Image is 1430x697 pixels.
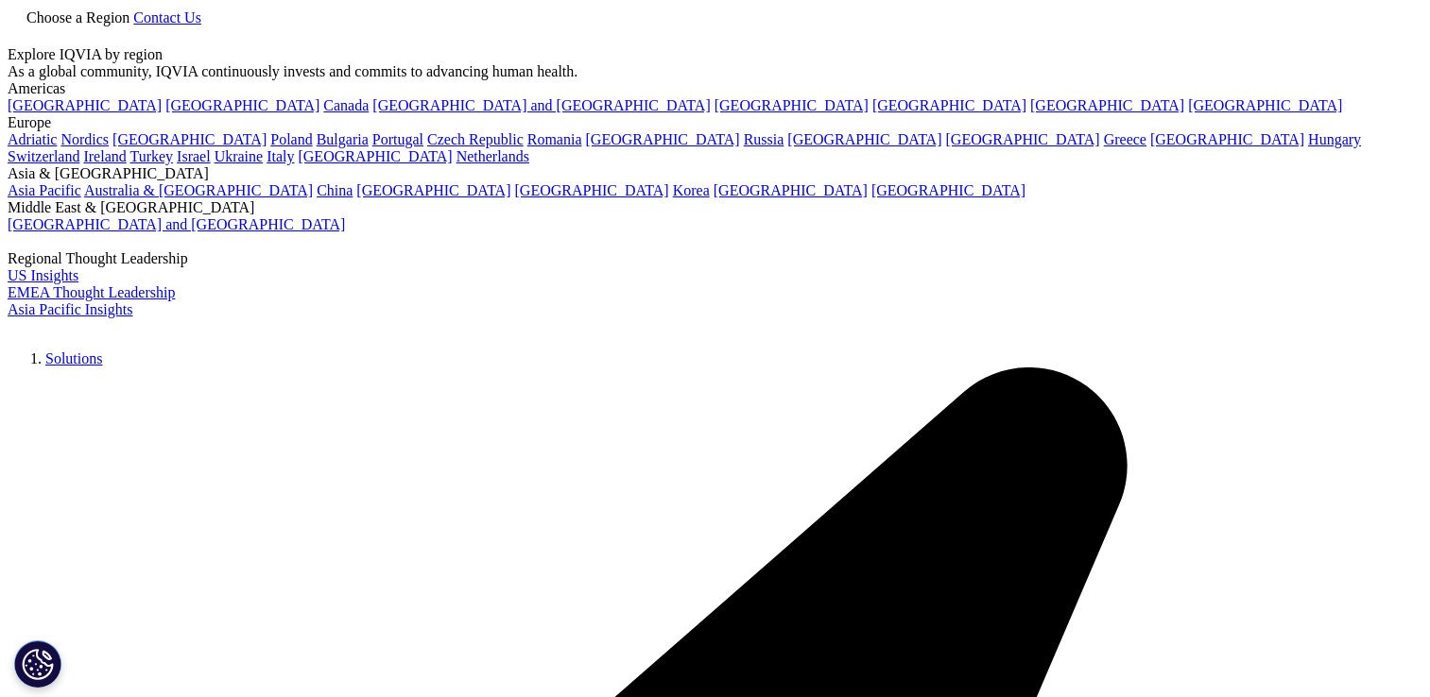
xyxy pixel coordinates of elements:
a: Czech Republic [427,131,524,147]
a: [GEOGRAPHIC_DATA] [872,97,1026,113]
a: Greece [1104,131,1146,147]
a: Bulgaria [317,131,369,147]
a: Canada [323,97,369,113]
a: [GEOGRAPHIC_DATA] and [GEOGRAPHIC_DATA] [8,216,345,232]
a: [GEOGRAPHIC_DATA] [871,182,1025,198]
a: Hungary [1308,131,1361,147]
a: Switzerland [8,148,79,164]
a: Ireland [83,148,126,164]
a: [GEOGRAPHIC_DATA] [586,131,740,147]
a: Korea [673,182,710,198]
a: Asia Pacific Insights [8,301,132,317]
div: Asia & [GEOGRAPHIC_DATA] [8,165,1422,182]
a: Russia [744,131,784,147]
a: Portugal [372,131,423,147]
div: Explore IQVIA by region [8,46,1422,63]
div: Americas [8,80,1422,97]
a: [GEOGRAPHIC_DATA] [356,182,510,198]
button: Paramètres des cookies [14,640,61,688]
a: Australia & [GEOGRAPHIC_DATA] [84,182,313,198]
a: [GEOGRAPHIC_DATA] [714,182,868,198]
a: [GEOGRAPHIC_DATA] [787,131,941,147]
a: [GEOGRAPHIC_DATA] [8,97,162,113]
a: Nordics [60,131,109,147]
div: Middle East & [GEOGRAPHIC_DATA] [8,199,1422,216]
a: Solutions [45,350,102,366]
a: [GEOGRAPHIC_DATA] [1188,97,1342,113]
a: [GEOGRAPHIC_DATA] [515,182,669,198]
div: Europe [8,114,1422,131]
a: Adriatic [8,131,57,147]
a: [GEOGRAPHIC_DATA] [298,148,452,164]
a: [GEOGRAPHIC_DATA] [165,97,319,113]
a: Israel [177,148,211,164]
a: US Insights [8,267,78,283]
a: China [317,182,353,198]
div: As a global community, IQVIA continuously invests and commits to advancing human health. [8,63,1422,80]
a: [GEOGRAPHIC_DATA] [946,131,1100,147]
a: Netherlands [457,148,529,164]
a: [GEOGRAPHIC_DATA] [112,131,267,147]
div: Regional Thought Leadership [8,250,1422,267]
a: Poland [270,131,312,147]
a: Italy [267,148,294,164]
a: [GEOGRAPHIC_DATA] [715,97,869,113]
a: Turkey [129,148,173,164]
a: Ukraine [215,148,264,164]
a: Romania [527,131,582,147]
a: EMEA Thought Leadership [8,284,175,300]
a: Contact Us [133,9,201,25]
a: [GEOGRAPHIC_DATA] [1150,131,1304,147]
a: Asia Pacific [8,182,81,198]
a: [GEOGRAPHIC_DATA] and [GEOGRAPHIC_DATA] [372,97,710,113]
a: [GEOGRAPHIC_DATA] [1030,97,1184,113]
span: Choose a Region [26,9,129,25]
